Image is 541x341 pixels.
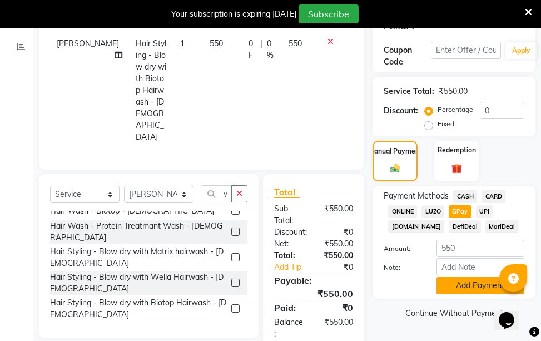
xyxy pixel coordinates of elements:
div: Hair Styling - Blow dry with Matrix hairwash - [DEMOGRAPHIC_DATA] [50,246,227,269]
input: Search or Scan [202,185,232,202]
div: Balance : [266,317,314,340]
label: Note: [375,263,428,273]
span: 550 [210,38,223,48]
input: Add Note [436,258,524,275]
label: Percentage [438,105,473,115]
div: Discount: [266,226,315,238]
img: _cash.svg [388,163,403,174]
div: ₹550.00 [266,287,361,300]
div: Hair Wash - Biotop - [DEMOGRAPHIC_DATA] [50,205,214,217]
div: Total: [266,250,314,261]
img: _gift.svg [448,162,465,175]
div: ₹550.00 [314,238,361,250]
button: Apply [505,42,537,59]
input: Enter Offer / Coupon Code [431,42,501,59]
span: Hair Styling - Blow dry with Biotop Hairwash - [DEMOGRAPHIC_DATA] [136,38,166,142]
div: Paid: [266,301,314,314]
div: ₹550.00 [314,317,361,340]
div: Payable: [266,274,361,287]
span: LUZO [421,205,444,218]
div: ₹550.00 [314,250,361,261]
div: ₹0 [314,301,361,314]
div: Net: [266,238,314,250]
label: Redemption [438,145,476,155]
span: UPI [476,205,493,218]
span: Total [274,186,300,198]
span: [DOMAIN_NAME] [388,220,444,233]
span: Payment Methods [384,190,449,202]
div: ₹0 [315,226,361,238]
span: ONLINE [388,205,417,218]
div: Service Total: [384,86,434,97]
span: | [260,38,262,61]
span: 0 F [249,38,256,61]
div: ₹0 [322,261,362,273]
span: 0 % [267,38,275,61]
button: Subscribe [299,4,359,23]
span: DefiDeal [449,220,481,233]
span: GPay [449,205,471,218]
div: ₹550.00 [439,86,468,97]
span: [PERSON_NAME] [57,38,119,48]
div: Hair Styling - Blow dry with Wella Hairwash - [DEMOGRAPHIC_DATA] [50,271,227,295]
iframe: chat widget [494,296,530,330]
div: ₹550.00 [314,203,361,226]
div: Your subscription is expiring [DATE] [171,8,296,20]
input: Amount [436,240,524,257]
span: CARD [482,190,505,203]
button: Add Payment [436,277,524,294]
label: Fixed [438,119,454,129]
div: Coupon Code [384,45,430,68]
div: Hair Wash - Protein Treatmant Wash - [DEMOGRAPHIC_DATA] [50,220,227,244]
span: CASH [453,190,477,203]
span: 1 [180,38,185,48]
span: 550 [289,38,302,48]
a: Continue Without Payment [375,308,533,319]
div: Hair Styling - Blow dry with Biotop Hairwash - [DEMOGRAPHIC_DATA] [50,297,227,320]
span: MariDeal [485,220,519,233]
div: Sub Total: [266,203,314,226]
a: Add Tip [266,261,321,273]
label: Amount: [375,244,428,254]
div: Discount: [384,105,418,117]
label: Manual Payment [369,146,422,156]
